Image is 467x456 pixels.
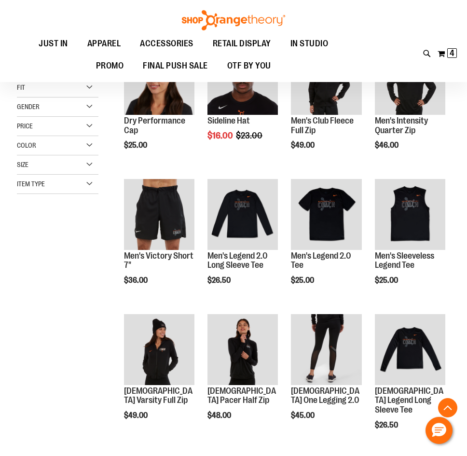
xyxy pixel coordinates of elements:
div: Size [17,155,98,175]
span: $49.00 [291,141,316,150]
a: JUST IN [29,33,78,55]
span: RETAIL DISPLAY [213,33,271,55]
span: Price [17,122,33,130]
a: Dry Performance Cap [124,116,185,135]
span: $46.00 [375,141,400,150]
div: Item Type [17,175,98,194]
span: $25.00 [291,276,316,285]
a: Sideline Hat [207,116,250,125]
span: $23.00 [236,131,264,140]
span: APPAREL [87,33,121,55]
div: product [286,309,366,444]
a: OTF Mens Coach FA23 Legend 2.0 SS Tee - Black primary image [291,179,361,251]
span: Color [17,141,36,149]
span: ACCESSORIES [140,33,193,55]
div: Fit [17,78,98,97]
span: $49.00 [124,411,149,420]
a: ACCESSORIES [130,33,203,55]
a: OTF Ladies Coach FA23 Legend LS Tee - Black primary image [375,314,445,386]
a: RETAIL DISPLAY [203,33,281,55]
span: $25.00 [124,141,149,150]
div: product [286,174,366,309]
div: product [370,309,450,454]
a: OTF Mens Coach FA23 Legend 2.0 LS Tee - Black primary image [207,179,278,251]
img: OTF Ladies Coach FA23 One Legging 2.0 - Black primary image [291,314,361,385]
div: product [203,39,283,165]
span: Fit [17,83,25,91]
a: Men's Victory Short 7" [124,251,193,270]
a: Men's Club Fleece Full Zip [291,116,354,135]
button: Back To Top [438,398,457,417]
div: product [370,174,450,309]
div: product [286,39,366,174]
span: $45.00 [291,411,316,420]
a: Men's Intensity Quarter Zip [375,116,428,135]
a: Men's Legend 2.0 Tee [291,251,351,270]
div: Gender [17,97,98,117]
button: Hello, have a question? Let’s chat. [426,417,453,444]
span: IN STUDIO [290,33,329,55]
a: OTF Mens Coach FA23 Legend Sleeveless Tee - Black primary image [375,179,445,251]
img: OTF Ladies Coach FA23 Pacer Half Zip - Black primary image [207,314,278,385]
a: OTF Ladies Coach FA23 Varsity Full Zip - Black primary image [124,314,194,386]
a: [DEMOGRAPHIC_DATA] One Legging 2.0 [291,386,359,405]
img: OTF Mens Coach FA23 Victory Short - Black primary image [124,179,194,249]
div: product [370,39,450,174]
img: OTF Ladies Coach FA23 Varsity Full Zip - Black primary image [124,314,194,385]
span: $48.00 [207,411,233,420]
span: $26.50 [375,421,399,429]
a: [DEMOGRAPHIC_DATA] Varsity Full Zip [124,386,192,405]
span: PROMO [96,55,124,77]
img: OTF Mens Coach FA23 Legend Sleeveless Tee - Black primary image [375,179,445,249]
span: OTF BY YOU [227,55,271,77]
span: FINAL PUSH SALE [143,55,208,77]
span: JUST IN [39,33,68,55]
div: product [203,174,283,309]
span: $16.00 [207,131,234,140]
img: OTF Mens Coach FA23 Legend 2.0 LS Tee - Black primary image [207,179,278,249]
span: 4 [450,48,454,58]
span: $36.00 [124,276,149,285]
a: FINAL PUSH SALE [133,55,218,77]
a: [DEMOGRAPHIC_DATA] Legend Long Sleeve Tee [375,386,443,415]
span: $26.50 [207,276,232,285]
img: Shop Orangetheory [180,10,287,30]
img: OTF Mens Coach FA23 Legend 2.0 SS Tee - Black primary image [291,179,361,249]
div: product [119,174,199,309]
div: Color [17,136,98,155]
a: [DEMOGRAPHIC_DATA] Pacer Half Zip [207,386,276,405]
span: Item Type [17,180,45,188]
img: OTF Ladies Coach FA23 Legend LS Tee - Black primary image [375,314,445,385]
a: Men's Legend 2.0 Long Sleeve Tee [207,251,268,270]
a: OTF Mens Coach FA23 Victory Short - Black primary image [124,179,194,251]
span: Gender [17,103,40,111]
a: APPAREL [78,33,131,55]
span: $25.00 [375,276,399,285]
a: Men's Sleeveless Legend Tee [375,251,434,270]
div: product [203,309,283,444]
a: OTF BY YOU [218,55,281,77]
span: Size [17,161,28,168]
a: PROMO [86,55,134,77]
a: OTF Ladies Coach FA23 One Legging 2.0 - Black primary image [291,314,361,386]
div: Price [17,117,98,136]
a: IN STUDIO [281,33,338,55]
div: product [119,39,199,174]
a: OTF Ladies Coach FA23 Pacer Half Zip - Black primary image [207,314,278,386]
div: product [119,309,199,444]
